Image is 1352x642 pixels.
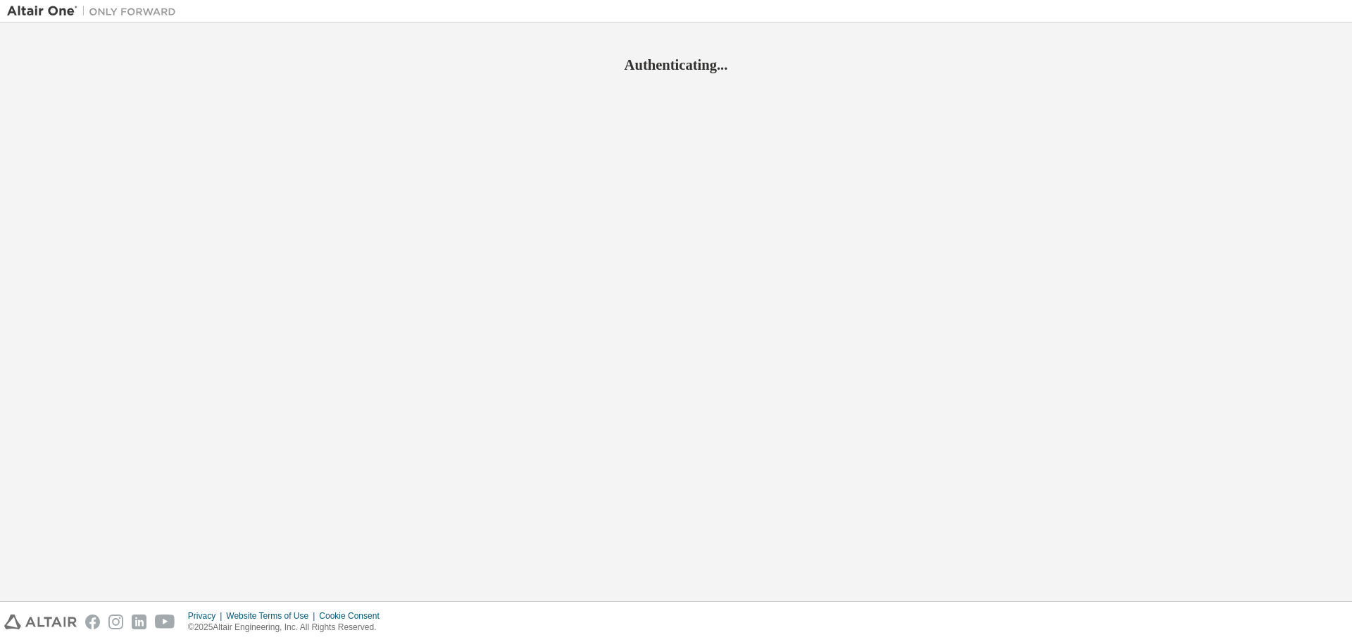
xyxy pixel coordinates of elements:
div: Privacy [188,610,226,622]
img: youtube.svg [155,615,175,629]
img: facebook.svg [85,615,100,629]
div: Cookie Consent [319,610,387,622]
h2: Authenticating... [7,56,1345,74]
img: linkedin.svg [132,615,146,629]
img: Altair One [7,4,183,18]
div: Website Terms of Use [226,610,319,622]
img: altair_logo.svg [4,615,77,629]
p: © 2025 Altair Engineering, Inc. All Rights Reserved. [188,622,388,634]
img: instagram.svg [108,615,123,629]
